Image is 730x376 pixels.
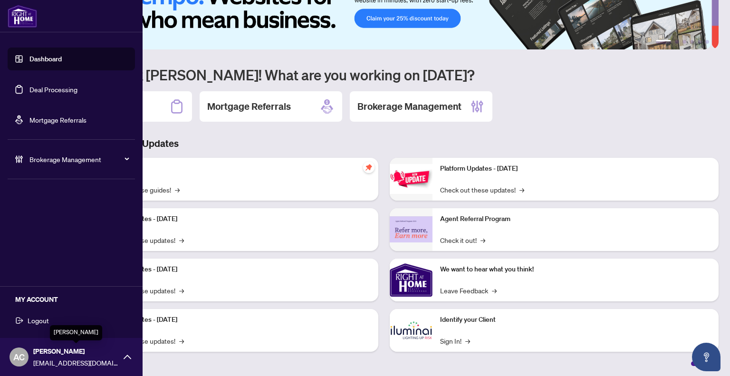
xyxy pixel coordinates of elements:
[33,357,119,368] span: [EMAIL_ADDRESS][DOMAIN_NAME]
[440,235,485,245] a: Check it out!→
[29,116,86,124] a: Mortgage Referrals
[492,285,497,296] span: →
[179,336,184,346] span: →
[29,154,128,164] span: Brokerage Management
[465,336,470,346] span: →
[440,214,711,224] p: Agent Referral Program
[390,164,432,194] img: Platform Updates - June 23, 2025
[100,214,371,224] p: Platform Updates - [DATE]
[690,40,694,44] button: 4
[100,315,371,325] p: Platform Updates - [DATE]
[480,235,485,245] span: →
[440,264,711,275] p: We want to hear what you think!
[440,164,711,174] p: Platform Updates - [DATE]
[675,40,679,44] button: 2
[49,66,719,84] h1: Welcome back [PERSON_NAME]! What are you working on [DATE]?
[390,309,432,352] img: Identify your Client
[363,162,375,173] span: pushpin
[100,264,371,275] p: Platform Updates - [DATE]
[207,100,291,113] h2: Mortgage Referrals
[175,184,180,195] span: →
[656,40,671,44] button: 1
[440,285,497,296] a: Leave Feedback→
[357,100,461,113] h2: Brokerage Management
[179,285,184,296] span: →
[519,184,524,195] span: →
[49,137,719,150] h3: Brokerage & Industry Updates
[8,5,37,28] img: logo
[50,325,102,340] div: [PERSON_NAME]
[33,346,119,357] span: [PERSON_NAME]
[13,350,25,364] span: AC
[682,40,686,44] button: 3
[698,40,701,44] button: 5
[15,294,135,305] h5: MY ACCOUNT
[390,216,432,242] img: Agent Referral Program
[29,85,77,94] a: Deal Processing
[8,312,135,328] button: Logout
[440,315,711,325] p: Identify your Client
[179,235,184,245] span: →
[28,313,49,328] span: Logout
[390,259,432,301] img: We want to hear what you think!
[440,336,470,346] a: Sign In!→
[440,184,524,195] a: Check out these updates!→
[100,164,371,174] p: Self-Help
[705,40,709,44] button: 6
[692,343,720,371] button: Open asap
[29,55,62,63] a: Dashboard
